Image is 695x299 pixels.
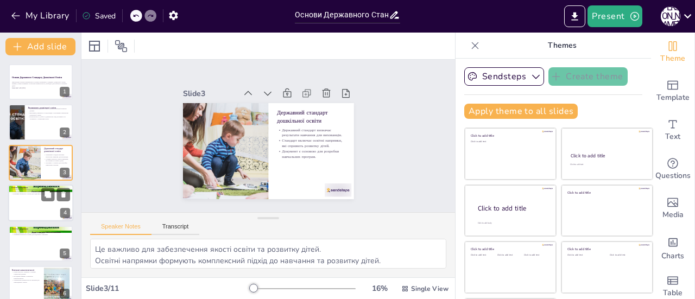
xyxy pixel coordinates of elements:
[471,133,548,138] div: Click to add title
[651,228,694,267] div: Add charts and graphs
[471,141,548,143] div: Click to add text
[28,112,69,116] p: Виховання, навчання та соціалізація є ключовими елементами дошкільної освіти.
[660,53,685,65] span: Theme
[86,37,103,55] div: Layout
[151,223,200,235] button: Transcript
[190,100,255,153] p: Державний стандарт дошкільної освіти
[44,147,69,153] p: Державний стандарт дошкільної освіти
[12,76,62,79] strong: Основи Державного Стандарту Дошкільної Освіти
[478,222,546,225] div: Click to add body
[82,11,116,21] div: Saved
[12,87,69,89] p: Generated with [URL]
[8,7,74,24] button: My Library
[587,5,642,27] button: Present
[9,64,73,100] div: 1
[86,283,251,294] div: Slide 3 / 11
[57,188,70,201] button: Delete Slide
[12,279,41,283] p: Математичні компетентності важливі для повсякденного життя.
[9,145,73,181] div: 3
[663,287,683,299] span: Table
[60,249,69,258] div: 5
[567,254,602,257] div: Click to add text
[662,209,684,221] span: Media
[295,7,388,23] input: Insert title
[28,116,69,119] p: Компетентності, набуті в дошкільному віці, впливають на успішність у початковій освіті.
[564,5,585,27] button: Export to PowerPoint
[471,254,495,257] div: Click to add text
[570,163,642,166] div: Click to add text
[115,40,128,53] span: Position
[11,193,70,195] p: Напрямки формують основи для подальшого навчання.
[11,189,70,191] p: Освітні напрямки сприяють всебічному розвитку дитини.
[28,107,69,111] p: Визначення дошкільної освіти охоплює всебічний розвиток дитини.
[44,158,69,162] p: Стандарт включає освітні напрямки, які сприяють розвитку дітей.
[548,67,628,86] button: Create theme
[464,104,578,119] button: Apply theme to all slides
[44,154,69,157] p: Державний стандарт визначає результати навчання для вихованців.
[497,254,522,257] div: Click to add text
[478,204,547,213] div: Click to add title
[567,190,645,194] div: Click to add title
[213,72,275,121] p: Документ є основою для розробки навчальних програм.
[665,131,680,143] span: Text
[12,227,69,230] p: Освітні напрямки
[90,223,151,235] button: Speaker Notes
[12,233,69,236] p: Напрямки формують основи для подальшого навчання.
[12,271,41,275] p: Компетентності сприяють успішній соціалізації дитини.
[12,81,69,87] p: Презентація охоплює визначення та поняття Державного стандарту дошкільної освіти, терміни, освітн...
[651,189,694,228] div: Add images, graphics, shapes or video
[5,38,75,55] button: Add slide
[567,247,645,251] div: Click to add title
[28,106,69,109] p: Визначення дошкільної освіти
[12,275,41,279] p: Володіння мовами є ключовою компетентністю.
[651,150,694,189] div: Get real-time input from your audience
[8,185,73,221] div: 4
[41,188,54,201] button: Duplicate Slide
[44,162,69,166] p: Документ є основою для розробки навчальних програм.
[60,208,70,218] div: 4
[90,239,446,269] textarea: Це важливо для забезпечення якості освіти та розвитку дітей. Освітні напрямки формують комплексни...
[12,232,69,234] p: Кожен напрямок має свою специфіку та значення.
[60,128,69,137] div: 2
[60,289,69,298] div: 6
[524,254,548,257] div: Click to add text
[207,81,268,130] p: Стандарт включає освітні напрямки, які сприяють розвитку дітей.
[651,111,694,150] div: Add text boxes
[484,33,640,59] p: Themes
[12,230,69,232] p: Освітні напрямки сприяють всебічному розвитку дитини.
[651,72,694,111] div: Add ready made slides
[11,186,70,189] p: Освітні напрямки
[60,87,69,97] div: 1
[661,5,680,27] button: [PERSON_NAME]
[11,191,70,193] p: Кожен напрямок має свою специфіку та значення.
[656,92,690,104] span: Template
[266,185,315,225] div: Slide 3
[60,168,69,177] div: 3
[571,152,643,159] div: Click to add title
[12,269,41,272] p: Ключові компетентності
[655,170,691,182] span: Questions
[9,104,73,140] div: 2
[464,67,544,86] button: Sendsteps
[367,283,393,294] div: 16 %
[610,254,644,257] div: Click to add text
[651,33,694,72] div: Change the overall theme
[201,90,262,138] p: Державний стандарт визначає результати навчання для вихованців.
[661,250,684,262] span: Charts
[661,7,680,26] div: [PERSON_NAME]
[471,247,548,251] div: Click to add title
[411,284,448,293] span: Single View
[9,226,73,262] div: 5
